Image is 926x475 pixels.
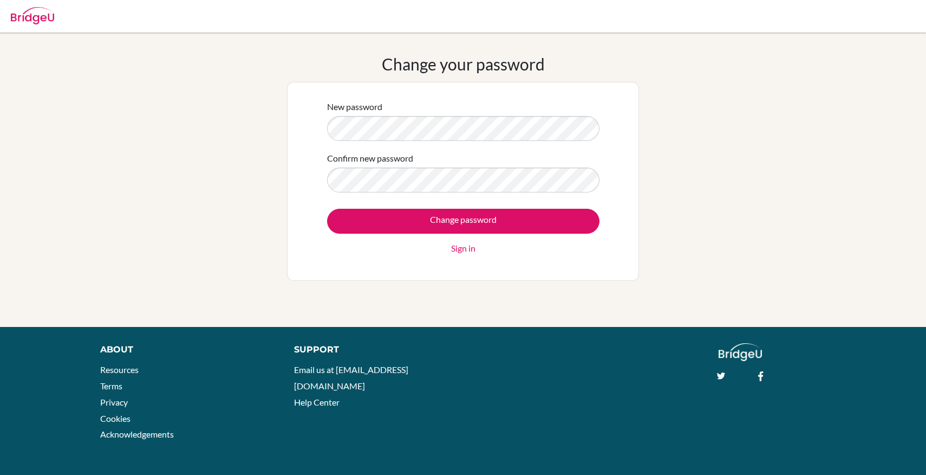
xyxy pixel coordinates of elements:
a: Terms [100,381,122,391]
label: New password [327,100,382,113]
div: Support [294,343,451,356]
img: Bridge-U [11,7,54,24]
div: About [100,343,270,356]
a: Sign in [451,242,475,255]
img: logo_white@2x-f4f0deed5e89b7ecb1c2cc34c3e3d731f90f0f143d5ea2071677605dd97b5244.png [719,343,762,361]
a: Cookies [100,413,131,423]
label: Confirm new password [327,152,413,165]
a: Privacy [100,397,128,407]
a: Help Center [294,397,340,407]
h1: Change your password [382,54,545,74]
a: Resources [100,364,139,375]
input: Change password [327,209,599,234]
a: Email us at [EMAIL_ADDRESS][DOMAIN_NAME] [294,364,408,391]
a: Acknowledgements [100,429,174,439]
